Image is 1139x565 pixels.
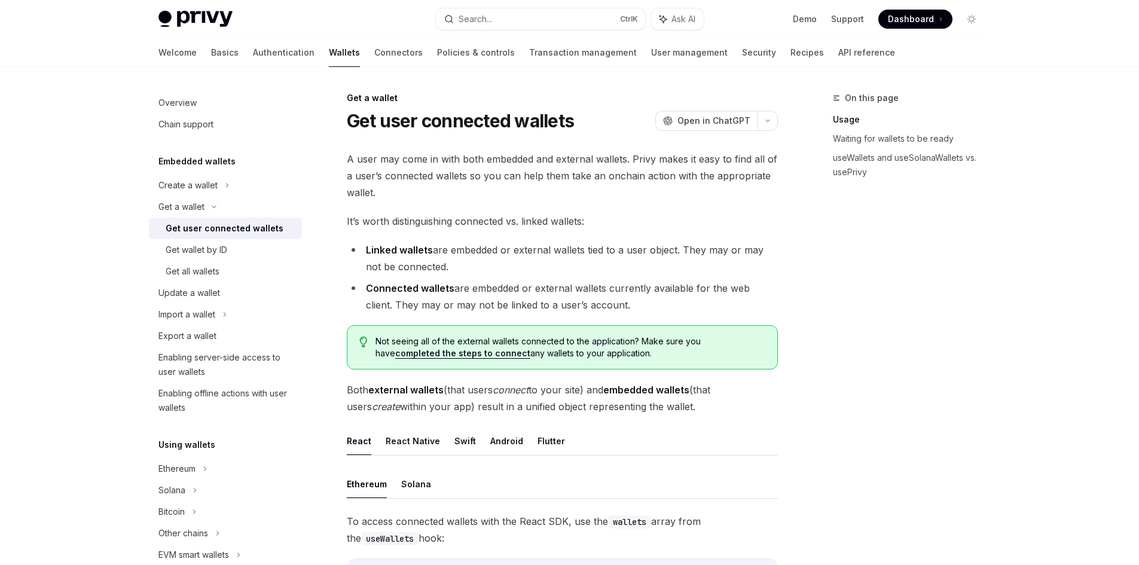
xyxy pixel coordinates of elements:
div: Overview [158,96,197,110]
span: A user may come in with both embedded and external wallets. Privy makes it easy to find all of a ... [347,151,778,201]
h5: Using wallets [158,438,215,452]
button: Open in ChatGPT [655,111,758,131]
div: Chain support [158,117,213,132]
a: Recipes [790,38,824,67]
button: Search...CtrlK [436,8,645,30]
a: Policies & controls [437,38,515,67]
svg: Tip [359,337,368,347]
li: are embedded or external wallets tied to a user object. They may or may not be connected. [347,242,778,275]
strong: embedded wallets [603,384,689,396]
a: Enabling server-side access to user wallets [149,347,302,383]
div: Get a wallet [158,200,204,214]
em: connect [493,384,529,396]
span: Open in ChatGPT [677,115,750,127]
strong: Connected wallets [366,282,454,294]
a: Basics [211,38,239,67]
a: Usage [833,110,991,129]
button: Ask AI [651,8,704,30]
a: User management [651,38,728,67]
code: wallets [608,515,651,529]
button: Flutter [538,427,565,455]
button: Toggle dark mode [962,10,981,29]
em: create [372,401,400,413]
div: Update a wallet [158,286,220,300]
div: Ethereum [158,462,196,476]
div: Get a wallet [347,92,778,104]
button: React Native [386,427,440,455]
div: Get wallet by ID [166,243,227,257]
div: Enabling server-side access to user wallets [158,350,295,379]
div: Other chains [158,526,208,540]
span: To access connected wallets with the React SDK, use the array from the hook: [347,513,778,546]
div: Import a wallet [158,307,215,322]
a: Overview [149,92,302,114]
a: Security [742,38,776,67]
span: On this page [845,91,899,105]
a: Update a wallet [149,282,302,304]
div: Create a wallet [158,178,218,193]
div: Search... [459,12,492,26]
button: Android [490,427,523,455]
span: Not seeing all of the external wallets connected to the application? Make sure you have any walle... [375,335,765,359]
a: Dashboard [878,10,952,29]
a: Transaction management [529,38,637,67]
img: light logo [158,11,233,28]
div: EVM smart wallets [158,548,229,562]
span: Ask AI [671,13,695,25]
a: useWallets and useSolanaWallets vs. usePrivy [833,148,991,182]
strong: Linked wallets [366,244,433,256]
a: Waiting for wallets to be ready [833,129,991,148]
span: It’s worth distinguishing connected vs. linked wallets: [347,213,778,230]
div: Solana [158,483,185,497]
div: Bitcoin [158,505,185,519]
a: Wallets [329,38,360,67]
strong: external wallets [368,384,444,396]
a: Get user connected wallets [149,218,302,239]
a: Chain support [149,114,302,135]
a: Connectors [374,38,423,67]
div: Export a wallet [158,329,216,343]
div: Get user connected wallets [166,221,283,236]
span: Both (that users to your site) and (that users within your app) result in a unified object repres... [347,381,778,415]
button: Swift [454,427,476,455]
a: Demo [793,13,817,25]
a: API reference [838,38,895,67]
a: completed the steps to connect [395,348,530,359]
button: Ethereum [347,470,387,498]
h1: Get user connected wallets [347,110,575,132]
a: Export a wallet [149,325,302,347]
button: React [347,427,371,455]
span: Ctrl K [620,14,638,24]
a: Get wallet by ID [149,239,302,261]
span: Dashboard [888,13,934,25]
a: Support [831,13,864,25]
div: Get all wallets [166,264,219,279]
a: Welcome [158,38,197,67]
a: Authentication [253,38,314,67]
h5: Embedded wallets [158,154,236,169]
a: Get all wallets [149,261,302,282]
div: Enabling offline actions with user wallets [158,386,295,415]
a: Enabling offline actions with user wallets [149,383,302,419]
li: are embedded or external wallets currently available for the web client. They may or may not be l... [347,280,778,313]
button: Solana [401,470,431,498]
code: useWallets [361,532,419,545]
